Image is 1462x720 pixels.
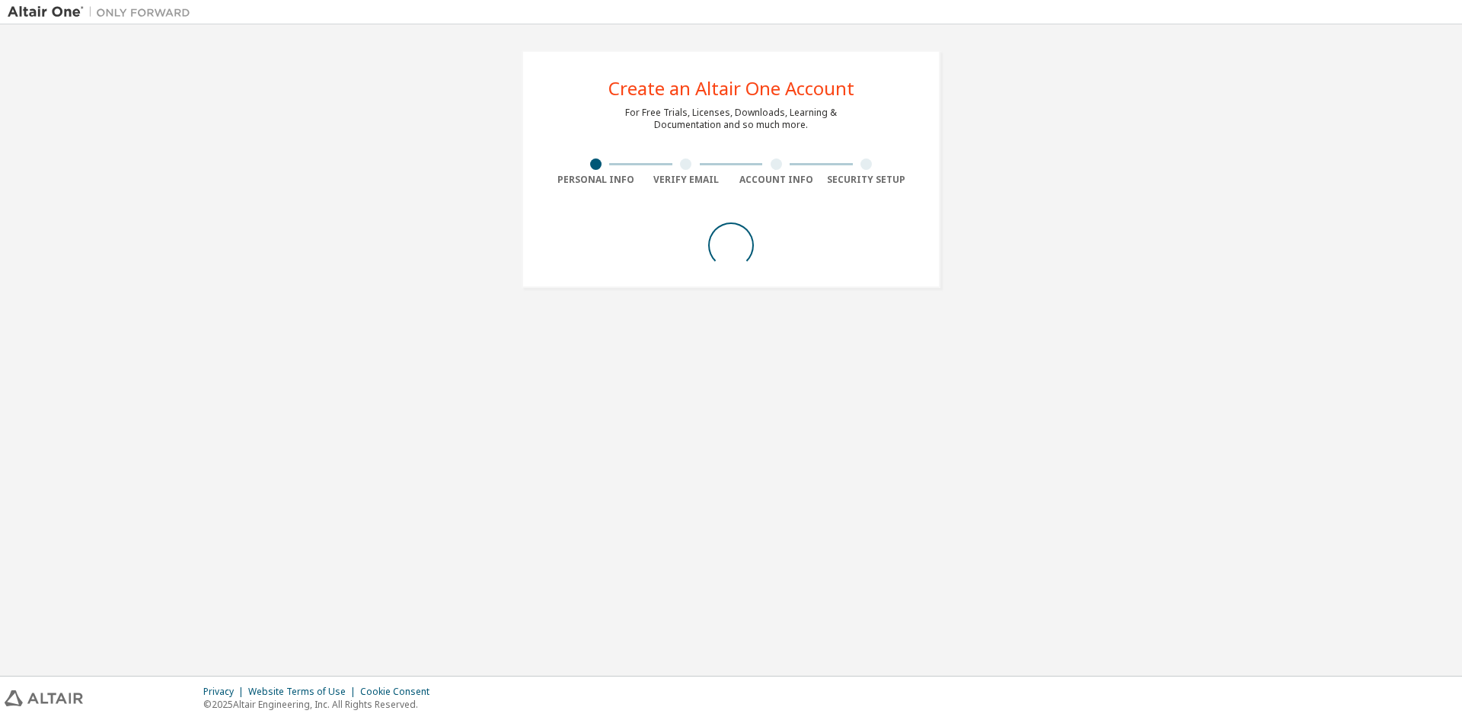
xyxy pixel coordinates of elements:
[608,79,854,98] div: Create an Altair One Account
[5,690,83,706] img: altair_logo.svg
[822,174,912,186] div: Security Setup
[641,174,732,186] div: Verify Email
[8,5,198,20] img: Altair One
[551,174,641,186] div: Personal Info
[625,107,837,131] div: For Free Trials, Licenses, Downloads, Learning & Documentation and so much more.
[203,698,439,711] p: © 2025 Altair Engineering, Inc. All Rights Reserved.
[248,686,360,698] div: Website Terms of Use
[203,686,248,698] div: Privacy
[360,686,439,698] div: Cookie Consent
[731,174,822,186] div: Account Info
